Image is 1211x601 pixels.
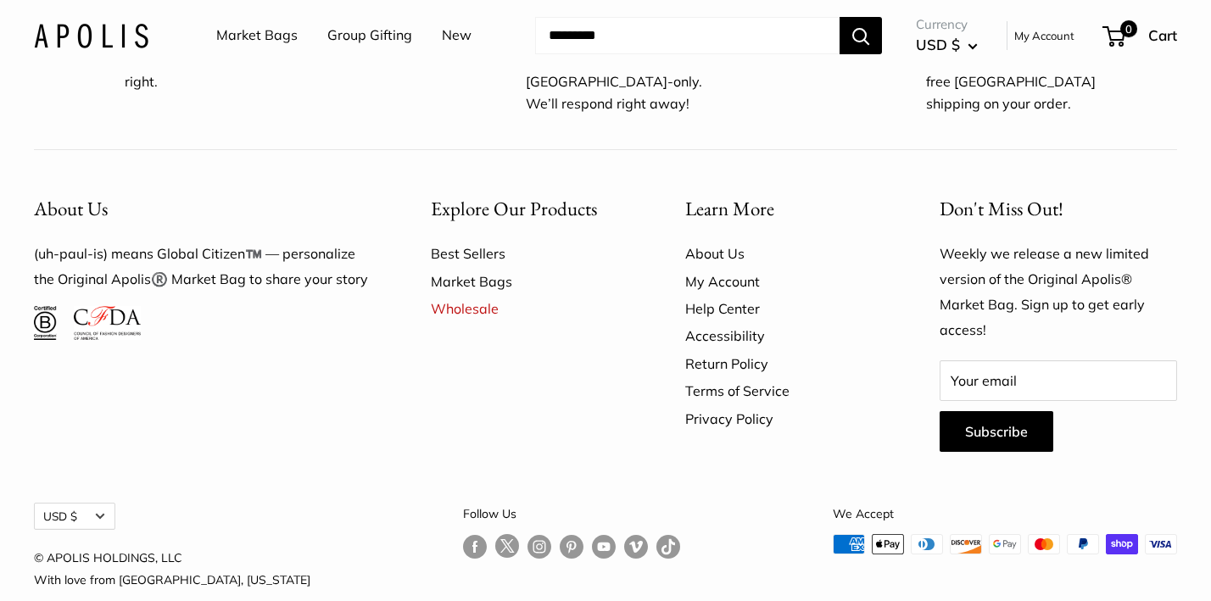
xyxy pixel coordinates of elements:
[34,306,57,340] img: Certified B Corporation
[34,23,148,47] img: Apolis
[592,534,616,559] a: Follow us on YouTube
[431,295,626,322] a: Wholesale
[916,31,978,58] button: USD $
[1104,22,1177,49] a: 0 Cart
[685,192,880,225] button: Learn More
[940,411,1053,452] button: Subscribe
[685,240,880,267] a: About Us
[916,36,960,53] span: USD $
[463,503,680,525] p: Follow Us
[74,306,141,340] img: Council of Fashion Designers of America Member
[431,268,626,295] a: Market Bags
[526,50,727,115] p: Text us at anytime for [GEOGRAPHIC_DATA]-only. We’ll respond right away!
[685,295,880,322] a: Help Center
[1120,20,1137,37] span: 0
[327,23,412,48] a: Group Gifting
[431,192,626,225] button: Explore Our Products
[14,537,181,587] iframe: Sign Up via Text for Offers
[926,50,1127,115] p: Add 2 or more bags and get free [GEOGRAPHIC_DATA] shipping on your order.
[442,23,472,48] a: New
[125,50,326,93] p: Love your bag or we'll make it right.
[431,240,626,267] a: Best Sellers
[216,23,298,48] a: Market Bags
[685,377,880,404] a: Terms of Service
[940,242,1177,343] p: Weekly we release a new limited version of the Original Apolis® Market Bag. Sign up to get early ...
[1148,26,1177,44] span: Cart
[34,192,371,225] button: About Us
[527,534,551,559] a: Follow us on Instagram
[495,534,519,565] a: Follow us on Twitter
[685,322,880,349] a: Accessibility
[560,534,583,559] a: Follow us on Pinterest
[1014,25,1074,46] a: My Account
[840,17,882,54] button: Search
[940,192,1177,225] p: Don't Miss Out!
[833,503,1177,525] p: We Accept
[916,13,978,36] span: Currency
[34,242,371,292] p: (uh-paul-is) means Global Citizen™️ — personalize the Original Apolis®️ Market Bag to share your ...
[535,17,840,54] input: Search...
[463,534,487,559] a: Follow us on Facebook
[34,503,115,530] button: USD $
[656,534,680,559] a: Follow us on Tumblr
[685,196,774,221] span: Learn More
[34,196,108,221] span: About Us
[685,268,880,295] a: My Account
[624,534,648,559] a: Follow us on Vimeo
[431,196,597,221] span: Explore Our Products
[685,350,880,377] a: Return Policy
[685,405,880,432] a: Privacy Policy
